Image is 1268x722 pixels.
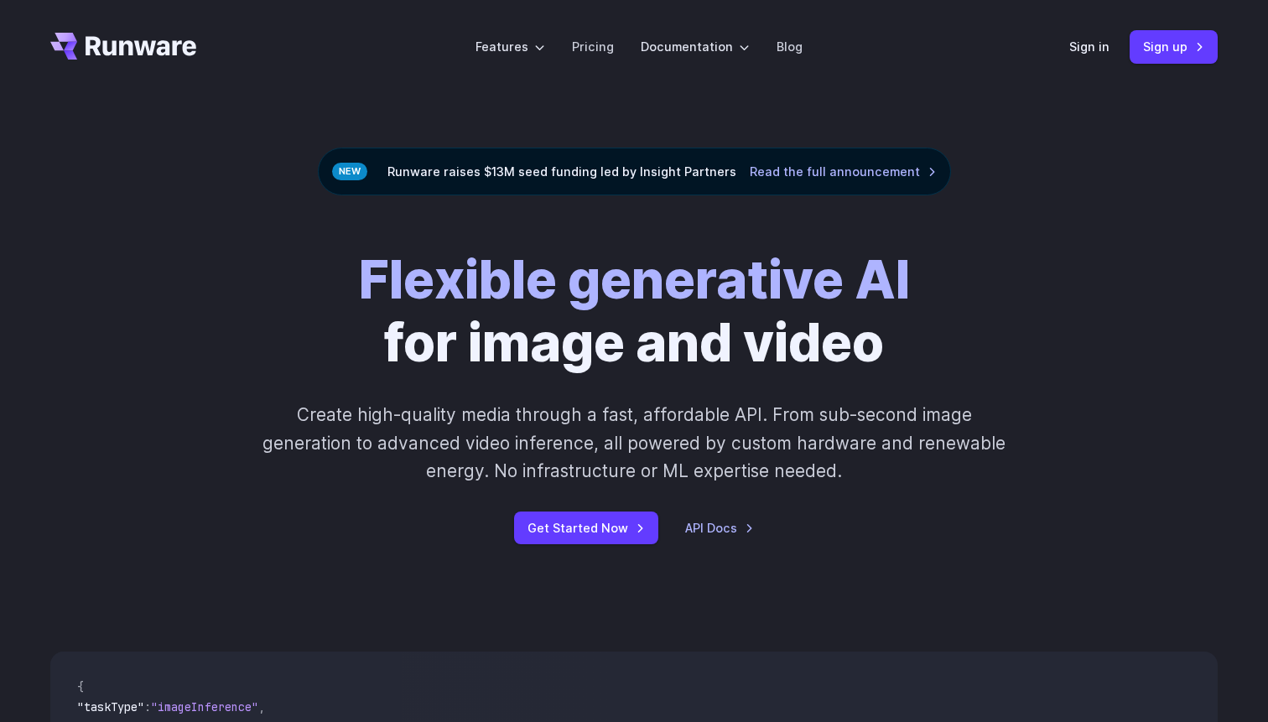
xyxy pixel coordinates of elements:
a: Get Started Now [514,512,658,544]
h1: for image and video [359,249,910,374]
a: Sign in [1069,37,1109,56]
strong: Flexible generative AI [359,248,910,311]
span: "imageInference" [151,699,258,714]
p: Create high-quality media through a fast, affordable API. From sub-second image generation to adv... [261,401,1008,485]
a: Read the full announcement [750,162,937,181]
a: Blog [777,37,803,56]
label: Features [475,37,545,56]
span: { [77,679,84,694]
a: Sign up [1130,30,1218,63]
div: Runware raises $13M seed funding led by Insight Partners [318,148,951,195]
a: Pricing [572,37,614,56]
span: , [258,699,265,714]
a: API Docs [685,518,754,538]
span: "taskType" [77,699,144,714]
span: : [144,699,151,714]
label: Documentation [641,37,750,56]
a: Go to / [50,33,196,60]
